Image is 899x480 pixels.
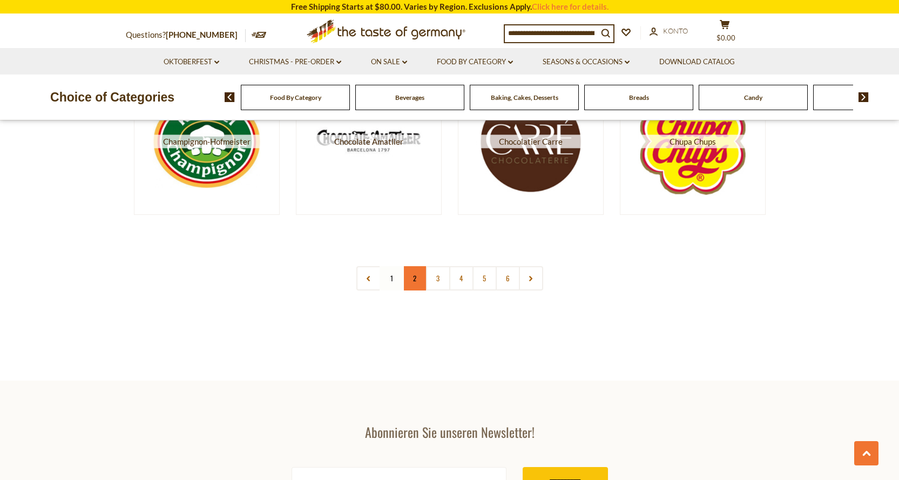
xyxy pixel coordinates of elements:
a: Click here for details. [532,2,609,11]
a: On Sale [371,56,407,68]
span: $0.00 [717,33,735,42]
a: Candy [744,93,762,102]
a: 2 [403,266,427,290]
a: Beverages [395,93,424,102]
a: Baking, Cakes, Desserts [491,93,558,102]
a: Download Catalog [659,56,735,68]
p: Questions? [126,28,246,42]
span: Chocolatier Carre [476,135,585,148]
a: Champignon-Hofmeister [134,68,280,215]
a: Oktoberfest [164,56,219,68]
a: Chocolate Amatller [296,68,442,215]
a: Food By Category [437,56,513,68]
a: 5 [472,266,497,290]
h3: Abonnieren Sie unseren Newsletter! [292,424,608,440]
a: 6 [496,266,520,290]
span: Chocolate Amatller [314,135,423,148]
span: Champignon-Hofmeister [152,135,261,148]
a: Chupa Chups [620,68,766,215]
img: next arrow [859,92,869,102]
a: [PHONE_NUMBER] [166,30,238,39]
a: Konto [650,25,688,37]
a: Chocolatier Carre [458,68,604,215]
span: Konto [663,26,688,35]
span: Chupa Chups [638,135,747,148]
a: Food By Category [270,93,321,102]
a: Breads [629,93,649,102]
img: previous arrow [225,92,235,102]
a: Seasons & Occasions [543,56,630,68]
a: 3 [426,266,450,290]
button: $0.00 [709,19,741,46]
a: 4 [449,266,474,290]
a: Christmas - PRE-ORDER [249,56,341,68]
